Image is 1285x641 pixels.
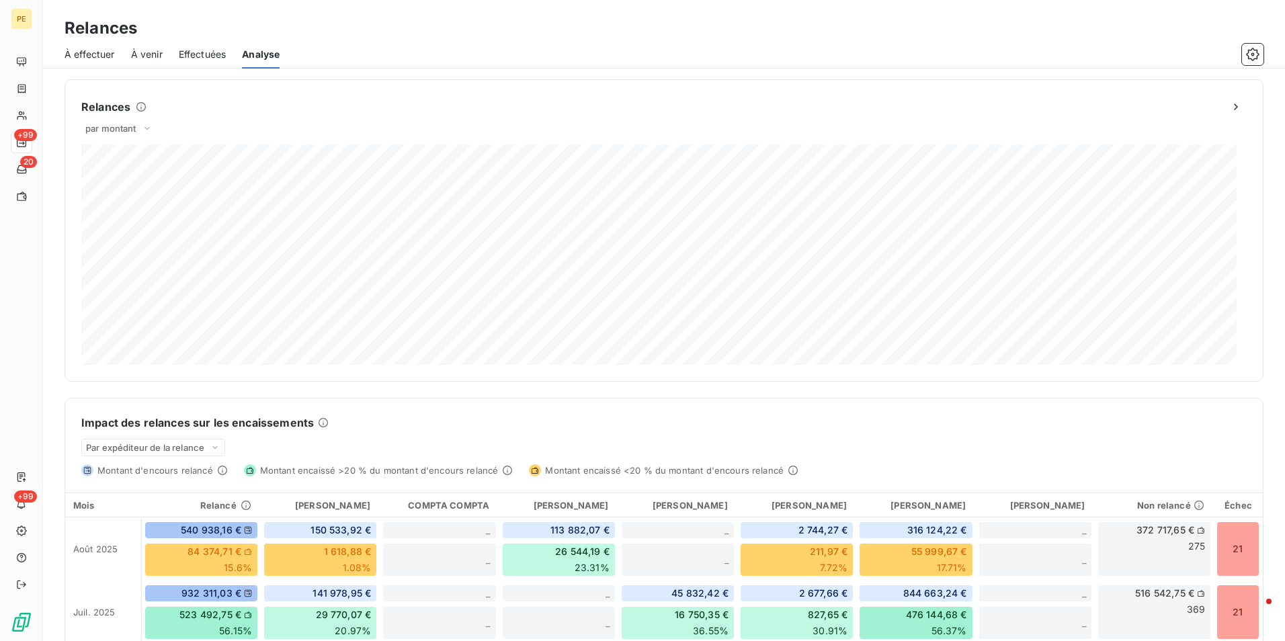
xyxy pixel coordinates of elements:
[724,554,729,565] span: _
[799,587,848,600] span: 2 677,66 €
[1010,500,1085,511] span: [PERSON_NAME]
[653,500,728,511] span: [PERSON_NAME]
[911,545,967,558] span: 55 999,67 €
[408,500,489,511] span: COMPTA COMPTA
[810,545,847,558] span: 211,97 €
[1082,587,1086,599] span: _
[179,608,241,622] span: 523 492,75 €
[81,415,314,431] h6: Impact des relances sur les encaissements
[150,500,251,511] div: Relancé
[131,48,163,61] span: À venir
[11,159,32,180] a: 20
[14,129,37,141] span: +99
[260,465,499,476] span: Montant encaissé >20 % du montant d'encours relancé
[65,48,115,61] span: À effectuer
[11,611,32,633] img: Logo LeanPay
[555,545,610,558] span: 26 544,19 €
[486,524,490,536] span: _
[11,132,32,153] a: +99
[324,545,372,558] span: 1 618,88 €
[81,99,130,115] h6: Relances
[937,561,967,574] span: 17.71%
[1082,617,1086,628] span: _
[181,587,241,600] span: 932 311,03 €
[1135,587,1194,600] span: 516 542,75 €
[486,617,490,628] span: _
[14,490,37,503] span: +99
[316,608,372,622] span: 29 770,07 €
[820,561,848,574] span: 7.72%
[86,442,204,453] span: Par expéditeur de la relance
[534,500,609,511] span: [PERSON_NAME]
[798,523,848,537] span: 2 744,27 €
[890,500,966,511] span: [PERSON_NAME]
[1136,523,1194,537] span: 372 717,65 €
[606,587,610,599] span: _
[73,500,134,511] div: Mois
[931,624,967,638] span: 56.37%
[675,608,729,622] span: 16 750,35 €
[550,523,610,537] span: 113 882,07 €
[1222,500,1255,511] div: Échec
[808,608,847,622] span: 827,65 €
[85,123,136,134] span: par montant
[813,624,847,638] span: 30.91%
[772,500,847,511] span: [PERSON_NAME]
[545,465,784,476] span: Montant encaissé <20 % du montant d'encours relancé
[181,523,241,537] span: 540 938,16 €
[724,524,729,536] span: _
[188,545,241,558] span: 84 374,71 €
[575,561,610,574] span: 23.31%
[313,587,371,600] span: 141 978,95 €
[343,561,372,574] span: 1.08%
[486,554,490,565] span: _
[1216,585,1259,640] div: 21
[310,523,371,537] span: 150 533,92 €
[606,617,610,628] span: _
[219,624,252,638] span: 56.15%
[224,561,252,574] span: 15.6%
[1216,521,1259,576] div: 21
[242,48,280,61] span: Analyse
[1103,500,1204,511] div: Non relancé
[20,156,37,168] span: 20
[295,500,370,511] span: [PERSON_NAME]
[1188,540,1205,553] span: 275
[1239,595,1272,628] iframe: Intercom live chat
[903,587,967,600] span: 844 663,24 €
[97,465,213,476] span: Montant d'encours relancé
[693,624,729,638] span: 36.55%
[73,607,116,617] span: juil. 2025
[907,523,967,537] span: 316 124,22 €
[65,16,137,40] h3: Relances
[906,608,967,622] span: 476 144,68 €
[11,8,32,30] div: PE
[73,544,118,554] span: août 2025
[1082,554,1086,565] span: _
[179,48,226,61] span: Effectuées
[486,587,490,599] span: _
[1187,603,1205,616] span: 369
[1082,524,1086,536] span: _
[335,624,371,638] span: 20.97%
[671,587,729,600] span: 45 832,42 €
